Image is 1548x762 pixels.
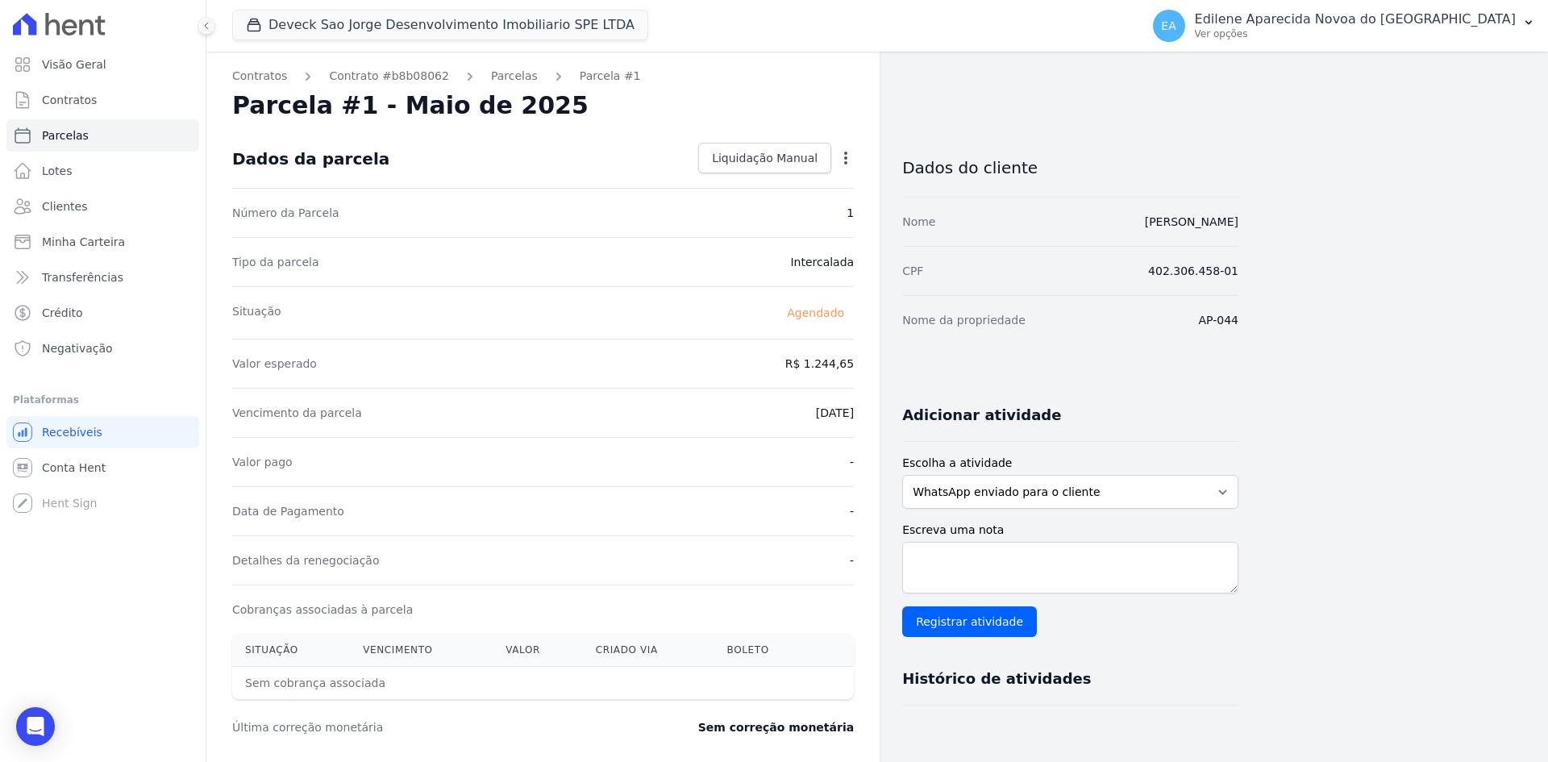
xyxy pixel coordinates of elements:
[42,234,125,250] span: Minha Carteira
[847,205,854,221] dd: 1
[1199,312,1239,328] dd: AP-044
[16,707,55,746] div: Open Intercom Messenger
[232,719,600,735] dt: Última correção monetária
[850,552,854,568] dd: -
[232,68,287,85] a: Contratos
[790,254,854,270] dd: Intercalada
[232,634,350,667] th: Situação
[232,356,317,372] dt: Valor esperado
[1148,263,1238,279] dd: 402.306.458-01
[42,340,113,356] span: Negativação
[785,356,854,372] dd: R$ 1.244,65
[902,158,1238,177] h3: Dados do cliente
[232,149,389,169] div: Dados da parcela
[714,634,816,667] th: Boleto
[816,405,854,421] dd: [DATE]
[232,91,589,120] h2: Parcela #1 - Maio de 2025
[232,303,281,323] dt: Situação
[850,454,854,470] dd: -
[580,68,641,85] a: Parcela #1
[232,667,714,700] th: Sem cobrança associada
[232,254,319,270] dt: Tipo da parcela
[42,163,73,179] span: Lotes
[1195,27,1516,40] p: Ver opções
[42,198,87,214] span: Clientes
[902,455,1238,472] label: Escolha a atividade
[902,669,1091,689] h3: Histórico de atividades
[329,68,449,85] a: Contrato #b8b08062
[42,424,102,440] span: Recebíveis
[232,602,413,618] dt: Cobranças associadas à parcela
[232,552,380,568] dt: Detalhes da renegociação
[42,56,106,73] span: Visão Geral
[1140,3,1548,48] button: EA Edilene Aparecida Novoa do [GEOGRAPHIC_DATA] Ver opções
[902,406,1061,425] h3: Adicionar atividade
[232,10,648,40] button: Deveck Sao Jorge Desenvolvimento Imobiliario SPE LTDA
[6,332,199,364] a: Negativação
[6,84,199,116] a: Contratos
[13,390,193,410] div: Plataformas
[698,719,854,735] dd: Sem correção monetária
[1161,20,1176,31] span: EA
[6,119,199,152] a: Parcelas
[42,127,89,144] span: Parcelas
[232,454,293,470] dt: Valor pago
[232,205,339,221] dt: Número da Parcela
[42,460,106,476] span: Conta Hent
[583,634,714,667] th: Criado via
[902,606,1037,637] input: Registrar atividade
[902,522,1238,539] label: Escreva uma nota
[1145,215,1238,228] a: [PERSON_NAME]
[6,190,199,223] a: Clientes
[6,261,199,294] a: Transferências
[902,214,935,230] dt: Nome
[491,68,538,85] a: Parcelas
[232,405,362,421] dt: Vencimento da parcela
[6,297,199,329] a: Crédito
[902,312,1026,328] dt: Nome da propriedade
[232,503,344,519] dt: Data de Pagamento
[712,150,818,166] span: Liquidação Manual
[350,634,493,667] th: Vencimento
[42,92,97,108] span: Contratos
[42,305,83,321] span: Crédito
[6,48,199,81] a: Visão Geral
[232,68,854,85] nav: Breadcrumb
[6,452,199,484] a: Conta Hent
[6,416,199,448] a: Recebíveis
[42,269,123,285] span: Transferências
[1195,11,1516,27] p: Edilene Aparecida Novoa do [GEOGRAPHIC_DATA]
[698,143,831,173] a: Liquidação Manual
[493,634,583,667] th: Valor
[850,503,854,519] dd: -
[6,155,199,187] a: Lotes
[6,226,199,258] a: Minha Carteira
[777,303,854,323] span: Agendado
[902,263,923,279] dt: CPF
